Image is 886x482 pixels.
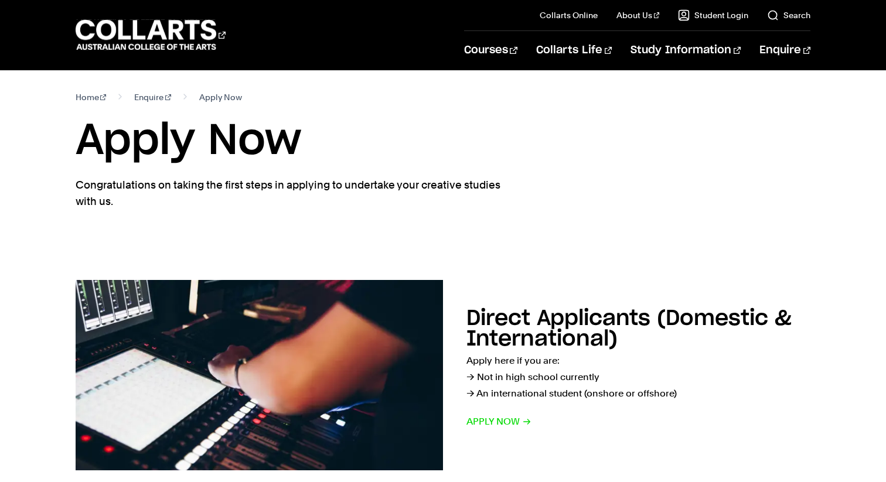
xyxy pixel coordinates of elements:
a: Collarts Life [536,31,612,70]
div: Go to homepage [76,18,226,52]
p: Apply here if you are: → Not in high school currently → An international student (onshore or offs... [466,353,810,402]
a: Collarts Online [540,9,598,21]
a: Student Login [678,9,748,21]
h2: Direct Applicants (Domestic & International) [466,308,792,350]
a: Enquire [759,31,810,70]
a: Home [76,89,107,105]
a: Enquire [134,89,171,105]
p: Congratulations on taking the first steps in applying to undertake your creative studies with us. [76,177,503,210]
a: Direct Applicants (Domestic & International) Apply here if you are:→ Not in high school currently... [76,280,811,470]
h1: Apply Now [76,115,811,167]
a: Study Information [631,31,741,70]
a: Search [767,9,810,21]
a: About Us [616,9,660,21]
span: Apply Now [199,89,242,105]
span: Apply now [466,413,531,430]
a: Courses [464,31,517,70]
